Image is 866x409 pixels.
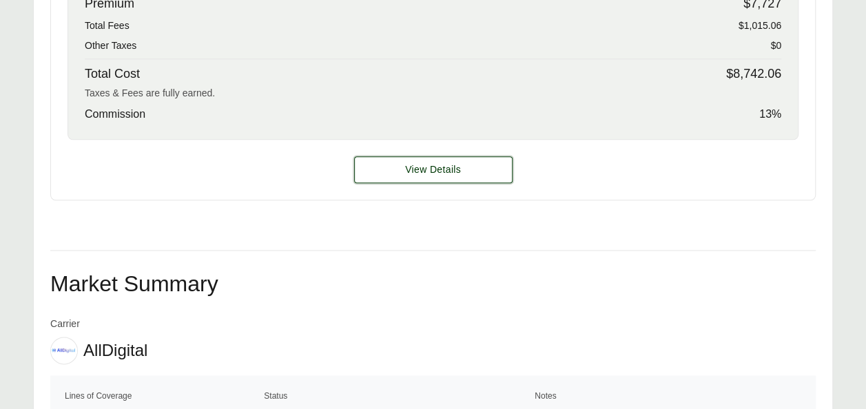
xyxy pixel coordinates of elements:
div: Taxes & Fees are fully earned. [85,86,781,101]
th: Status [263,389,531,403]
span: View Details [405,162,461,177]
span: Carrier [50,317,147,331]
h2: Market Summary [50,273,816,295]
span: Other Taxes [85,39,136,53]
span: $0 [770,39,781,53]
span: Total Cost [85,65,140,83]
span: Total Fees [85,19,130,33]
button: View Details [354,156,513,183]
span: Commission [85,106,145,123]
span: $8,742.06 [726,65,781,83]
span: $1,015.06 [739,19,781,33]
th: Notes [534,389,802,403]
span: AllDigital [83,340,147,361]
span: 13 % [759,106,781,123]
a: AllDigital details [354,156,513,183]
th: Lines of Coverage [64,389,260,403]
img: AllDigital [51,347,77,353]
